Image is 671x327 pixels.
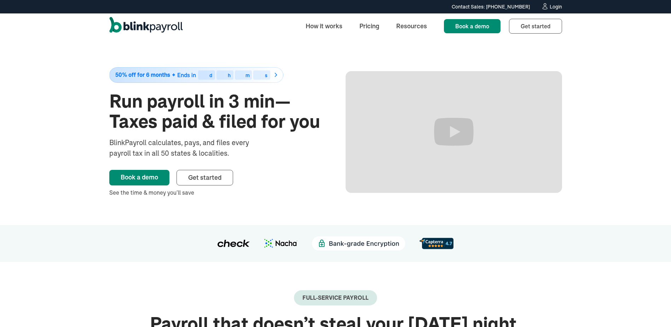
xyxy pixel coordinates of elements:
[228,73,231,78] div: h
[109,137,268,159] div: BlinkPayroll calculates, pays, and files every payroll tax in all 50 states & localities.
[109,67,326,83] a: 50% off for 6 monthsEnds indhms
[300,18,348,34] a: How it works
[444,19,501,33] a: Book a demo
[550,4,562,9] div: Login
[521,23,550,30] span: Get started
[455,23,489,30] span: Book a demo
[245,73,250,78] div: m
[177,71,196,79] span: Ends in
[188,173,221,182] span: Get started
[265,73,267,78] div: s
[391,18,433,34] a: Resources
[109,17,183,35] a: home
[346,71,562,193] iframe: Run Payroll in 3 min with BlinkPayroll
[420,238,453,249] img: d56c0860-961d-46a8-819e-eda1494028f8.svg
[109,170,169,185] a: Book a demo
[109,188,326,197] div: See the time & money you’ll save
[509,19,562,34] a: Get started
[115,72,170,78] span: 50% off for 6 months
[452,3,530,11] div: Contact Sales: [PHONE_NUMBER]
[354,18,385,34] a: Pricing
[109,91,326,132] h1: Run payroll in 3 min—Taxes paid & filed for you
[541,3,562,11] a: Login
[177,170,233,185] a: Get started
[302,294,369,301] div: Full-Service payroll
[209,73,212,78] div: d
